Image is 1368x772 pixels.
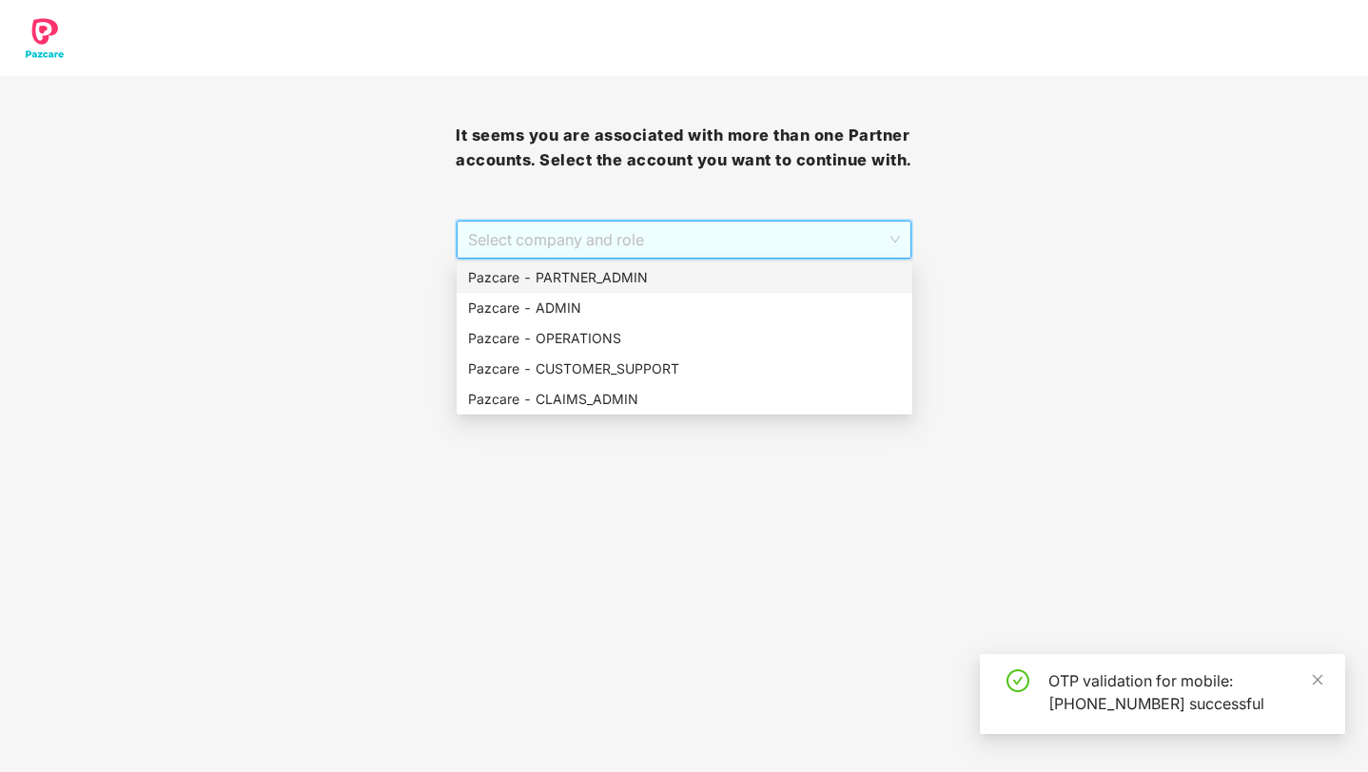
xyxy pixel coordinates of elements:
[457,262,912,293] div: Pazcare - PARTNER_ADMIN
[457,293,912,323] div: Pazcare - ADMIN
[457,323,912,354] div: Pazcare - OPERATIONS
[468,267,901,288] div: Pazcare - PARTNER_ADMIN
[1006,669,1029,692] span: check-circle
[468,298,901,318] div: Pazcare - ADMIN
[1311,673,1324,686] span: close
[468,389,901,410] div: Pazcare - CLAIMS_ADMIN
[457,384,912,415] div: Pazcare - CLAIMS_ADMIN
[468,358,901,379] div: Pazcare - CUSTOMER_SUPPORT
[468,222,899,258] span: Select company and role
[457,354,912,384] div: Pazcare - CUSTOMER_SUPPORT
[456,124,911,172] h3: It seems you are associated with more than one Partner accounts. Select the account you want to c...
[468,328,901,349] div: Pazcare - OPERATIONS
[1048,669,1322,715] div: OTP validation for mobile: [PHONE_NUMBER] successful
